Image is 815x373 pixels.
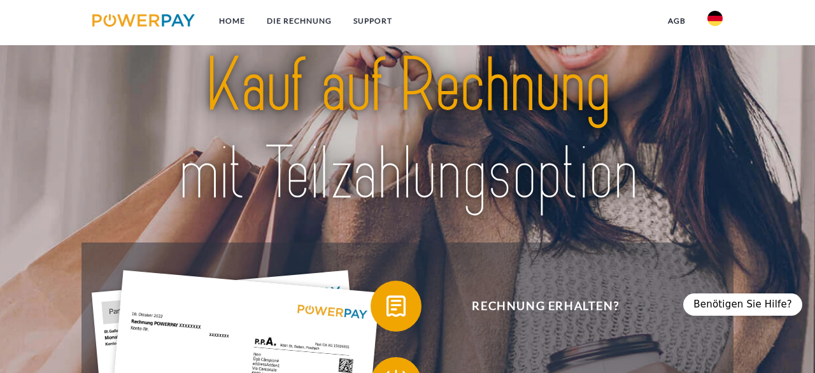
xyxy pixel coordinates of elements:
a: Home [208,10,256,32]
img: de [707,11,723,26]
a: DIE RECHNUNG [256,10,343,32]
div: Benötigen Sie Hilfe? [683,293,802,316]
img: title-powerpay_de.svg [124,38,692,223]
a: SUPPORT [343,10,403,32]
img: logo-powerpay.svg [92,14,195,27]
span: Rechnung erhalten? [390,281,702,332]
button: Rechnung erhalten? [371,281,702,332]
img: qb_bill.svg [380,290,412,322]
a: agb [657,10,697,32]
